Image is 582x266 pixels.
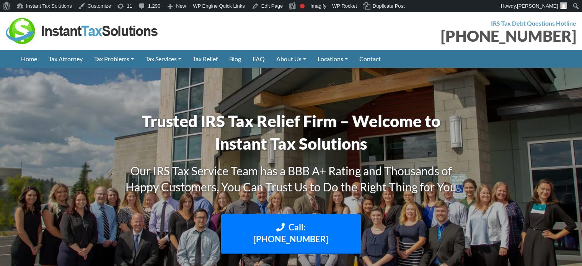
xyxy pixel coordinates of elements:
[6,26,159,34] a: Instant Tax Solutions Logo
[223,50,247,68] a: Blog
[6,18,159,44] img: Instant Tax Solutions Logo
[43,50,88,68] a: Tax Attorney
[517,3,558,9] span: [PERSON_NAME]
[187,50,223,68] a: Tax Relief
[247,50,271,68] a: FAQ
[140,50,187,68] a: Tax Services
[300,4,305,8] div: Focus keyphrase not set
[115,163,467,195] h3: Our IRS Tax Service Team has a BBB A+ Rating and Thousands of Happy Customers, You Can Trust Us t...
[354,50,386,68] a: Contact
[271,50,312,68] a: About Us
[15,50,43,68] a: Home
[221,214,361,255] a: Call: [PHONE_NUMBER]
[312,50,354,68] a: Locations
[88,50,140,68] a: Tax Problems
[491,20,576,27] strong: IRS Tax Debt Questions Hotline
[297,28,577,44] div: [PHONE_NUMBER]
[115,110,467,155] h1: Trusted IRS Tax Relief Firm – Welcome to Instant Tax Solutions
